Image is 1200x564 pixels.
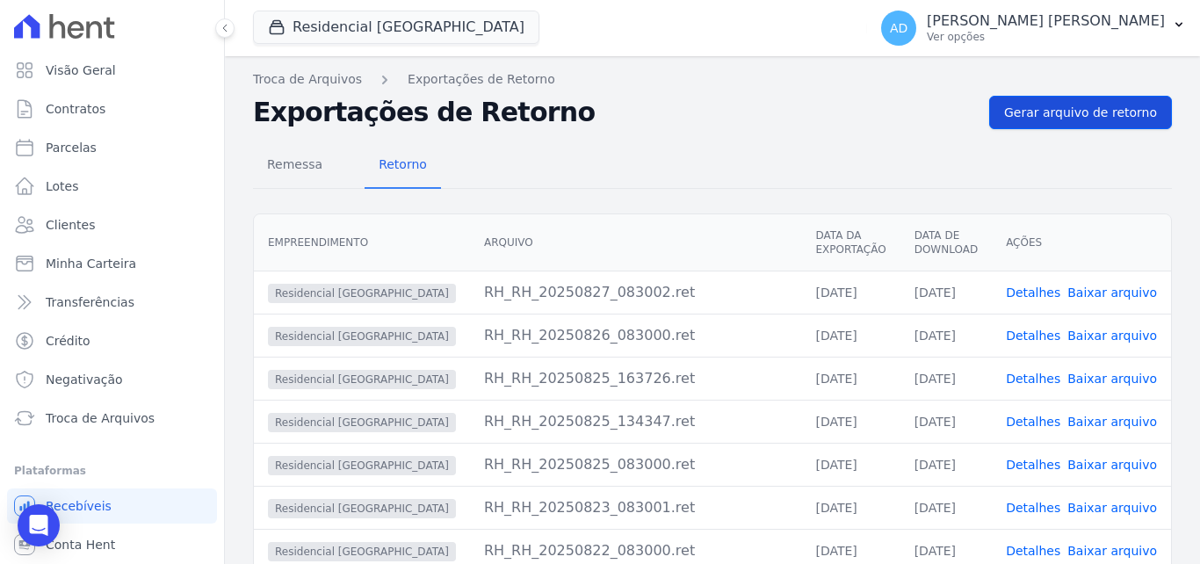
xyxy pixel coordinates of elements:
[484,282,788,303] div: RH_RH_20250827_083002.ret
[867,4,1200,53] button: AD [PERSON_NAME] [PERSON_NAME] Ver opções
[253,11,539,44] button: Residencial [GEOGRAPHIC_DATA]
[1067,415,1157,429] a: Baixar arquivo
[46,139,97,156] span: Parcelas
[801,314,900,357] td: [DATE]
[900,314,992,357] td: [DATE]
[1067,329,1157,343] a: Baixar arquivo
[46,61,116,79] span: Visão Geral
[46,100,105,118] span: Contratos
[989,96,1172,129] a: Gerar arquivo de retorno
[900,357,992,400] td: [DATE]
[253,70,1172,89] nav: Breadcrumb
[484,497,788,518] div: RH_RH_20250823_083001.ret
[1006,544,1060,558] a: Detalhes
[46,332,90,350] span: Crédito
[1067,544,1157,558] a: Baixar arquivo
[253,143,441,189] nav: Tab selector
[7,246,217,281] a: Minha Carteira
[46,255,136,272] span: Minha Carteira
[1006,501,1060,515] a: Detalhes
[7,53,217,88] a: Visão Geral
[900,400,992,443] td: [DATE]
[484,411,788,432] div: RH_RH_20250825_134347.ret
[253,143,336,189] a: Remessa
[268,327,456,346] span: Residencial [GEOGRAPHIC_DATA]
[253,70,362,89] a: Troca de Arquivos
[368,147,437,182] span: Retorno
[890,22,907,34] span: AD
[254,214,470,271] th: Empreendimento
[484,325,788,346] div: RH_RH_20250826_083000.ret
[46,536,115,553] span: Conta Hent
[7,285,217,320] a: Transferências
[14,460,210,481] div: Plataformas
[927,30,1165,44] p: Ver opções
[46,177,79,195] span: Lotes
[1004,104,1157,121] span: Gerar arquivo de retorno
[7,323,217,358] a: Crédito
[801,357,900,400] td: [DATE]
[801,400,900,443] td: [DATE]
[484,454,788,475] div: RH_RH_20250825_083000.ret
[801,214,900,271] th: Data da Exportação
[470,214,802,271] th: Arquivo
[46,293,134,311] span: Transferências
[801,443,900,486] td: [DATE]
[1006,415,1060,429] a: Detalhes
[7,527,217,562] a: Conta Hent
[268,284,456,303] span: Residencial [GEOGRAPHIC_DATA]
[268,413,456,432] span: Residencial [GEOGRAPHIC_DATA]
[7,207,217,242] a: Clientes
[1067,501,1157,515] a: Baixar arquivo
[1006,372,1060,386] a: Detalhes
[257,147,333,182] span: Remessa
[801,486,900,529] td: [DATE]
[46,216,95,234] span: Clientes
[7,91,217,127] a: Contratos
[1006,329,1060,343] a: Detalhes
[46,409,155,427] span: Troca de Arquivos
[900,486,992,529] td: [DATE]
[1067,372,1157,386] a: Baixar arquivo
[365,143,441,189] a: Retorno
[268,499,456,518] span: Residencial [GEOGRAPHIC_DATA]
[900,214,992,271] th: Data de Download
[268,542,456,561] span: Residencial [GEOGRAPHIC_DATA]
[484,368,788,389] div: RH_RH_20250825_163726.ret
[927,12,1165,30] p: [PERSON_NAME] [PERSON_NAME]
[1067,458,1157,472] a: Baixar arquivo
[900,271,992,314] td: [DATE]
[7,401,217,436] a: Troca de Arquivos
[253,97,975,128] h2: Exportações de Retorno
[7,169,217,204] a: Lotes
[7,130,217,165] a: Parcelas
[801,271,900,314] td: [DATE]
[992,214,1171,271] th: Ações
[46,497,112,515] span: Recebíveis
[408,70,555,89] a: Exportações de Retorno
[900,443,992,486] td: [DATE]
[7,488,217,524] a: Recebíveis
[1006,286,1060,300] a: Detalhes
[1067,286,1157,300] a: Baixar arquivo
[46,371,123,388] span: Negativação
[1006,458,1060,472] a: Detalhes
[268,370,456,389] span: Residencial [GEOGRAPHIC_DATA]
[268,456,456,475] span: Residencial [GEOGRAPHIC_DATA]
[484,540,788,561] div: RH_RH_20250822_083000.ret
[18,504,60,546] div: Open Intercom Messenger
[7,362,217,397] a: Negativação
